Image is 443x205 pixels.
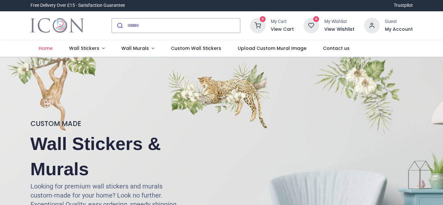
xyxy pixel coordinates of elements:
[385,18,413,25] div: Guest
[171,45,221,51] span: Custom Wall Stickers
[238,45,306,51] span: Upload Custom Mural Image
[271,26,294,33] a: View Cart
[260,16,266,22] sup: 0
[394,2,413,9] a: Trustpilot
[271,18,294,25] div: My Cart
[324,26,354,33] a: View Wishlist
[69,45,99,51] span: Wall Stickers
[112,18,127,33] button: Submit
[304,22,319,28] a: 0
[121,45,149,51] span: Wall Murals
[30,17,84,35] img: Icon Wall Stickers
[39,45,53,51] span: Home
[313,16,319,22] sup: 0
[30,119,184,128] h4: CUSTOM MADE
[250,22,266,28] a: 0
[30,2,125,9] div: Free Delivery Over £15 - Satisfaction Guarantee
[323,45,350,51] span: Contact us
[30,17,84,35] a: Logo of Icon Wall Stickers
[324,18,354,25] div: My Wishlist
[61,40,113,57] a: Wall Stickers
[113,40,162,57] a: Wall Murals
[385,26,413,33] a: My Account
[30,131,184,182] h2: Wall Stickers & Murals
